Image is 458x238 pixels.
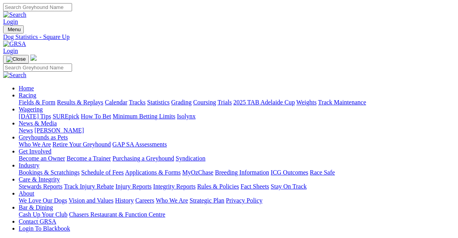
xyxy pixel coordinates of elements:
a: Integrity Reports [153,183,196,190]
a: Racing [19,92,36,99]
span: Menu [8,26,21,32]
a: Injury Reports [115,183,151,190]
a: Retire Your Greyhound [53,141,111,148]
div: Care & Integrity [19,183,455,190]
a: Login [3,18,18,25]
a: History [115,197,134,204]
img: GRSA [3,41,26,48]
a: News [19,127,33,134]
a: Cash Up Your Club [19,211,67,218]
div: About [19,197,455,204]
img: Close [6,56,26,62]
a: Calendar [105,99,127,106]
a: Login To Blackbook [19,225,70,232]
a: Syndication [176,155,205,162]
a: Care & Integrity [19,176,60,183]
a: Track Maintenance [318,99,366,106]
a: Contact GRSA [19,218,56,225]
a: Minimum Betting Limits [113,113,175,120]
a: ICG Outcomes [271,169,308,176]
img: Search [3,72,26,79]
a: Greyhounds as Pets [19,134,68,141]
a: Stewards Reports [19,183,62,190]
div: Industry [19,169,455,176]
input: Search [3,63,72,72]
a: MyOzChase [182,169,213,176]
a: [PERSON_NAME] [34,127,84,134]
a: Rules & Policies [197,183,239,190]
button: Toggle navigation [3,55,29,63]
a: SUREpick [53,113,79,120]
a: Chasers Restaurant & Function Centre [69,211,165,218]
a: [DATE] Tips [19,113,51,120]
a: Become a Trainer [67,155,111,162]
a: Vision and Values [69,197,113,204]
div: News & Media [19,127,455,134]
a: Coursing [193,99,216,106]
a: Become an Owner [19,155,65,162]
a: Applications & Forms [125,169,181,176]
a: Isolynx [177,113,196,120]
a: Bar & Dining [19,204,53,211]
img: logo-grsa-white.png [30,55,37,61]
a: Track Injury Rebate [64,183,114,190]
div: Get Involved [19,155,455,162]
a: Wagering [19,106,43,113]
a: Tracks [129,99,146,106]
a: GAP SA Assessments [113,141,167,148]
button: Toggle navigation [3,25,24,33]
div: Racing [19,99,455,106]
a: How To Bet [81,113,111,120]
a: Home [19,85,34,92]
a: Grading [171,99,192,106]
a: Breeding Information [215,169,269,176]
div: Greyhounds as Pets [19,141,455,148]
a: We Love Our Dogs [19,197,67,204]
a: Careers [135,197,154,204]
input: Search [3,3,72,11]
a: Fields & Form [19,99,55,106]
a: Bookings & Scratchings [19,169,79,176]
a: Schedule of Fees [81,169,123,176]
a: Get Involved [19,148,51,155]
a: Login [3,48,18,54]
div: Wagering [19,113,455,120]
a: Dog Statistics - Square Up [3,33,455,41]
a: Who We Are [156,197,188,204]
a: 2025 TAB Adelaide Cup [233,99,295,106]
div: Bar & Dining [19,211,455,218]
a: Privacy Policy [226,197,262,204]
a: Race Safe [310,169,335,176]
a: Fact Sheets [241,183,269,190]
a: Trials [217,99,232,106]
a: Industry [19,162,39,169]
a: Strategic Plan [190,197,224,204]
a: News & Media [19,120,57,127]
a: Who We Are [19,141,51,148]
a: Weights [296,99,317,106]
img: Search [3,11,26,18]
a: Results & Replays [57,99,103,106]
a: About [19,190,34,197]
a: Statistics [147,99,170,106]
a: Stay On Track [271,183,307,190]
a: Purchasing a Greyhound [113,155,174,162]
